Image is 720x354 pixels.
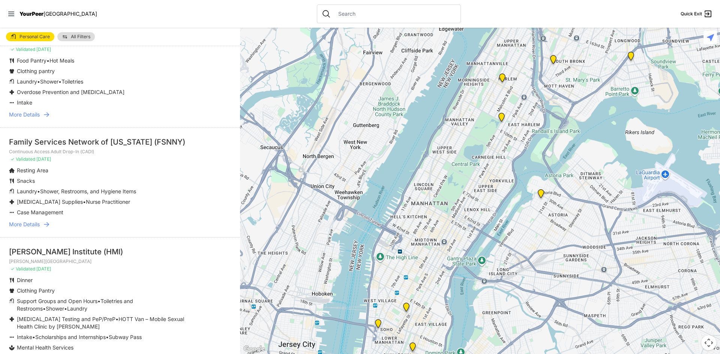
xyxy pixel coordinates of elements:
span: • [37,78,40,85]
span: Hot Meals [49,57,74,64]
div: Main Location, SoHo, DYCD Youth Drop-in Center [373,319,383,331]
div: Harvey Milk High School [402,303,411,315]
span: • [64,305,67,312]
span: • [46,57,49,64]
span: ✓ Validated [10,266,35,272]
a: All Filters [57,32,95,41]
span: [DATE] [36,46,51,52]
span: Snacks [17,178,35,184]
a: Quick Exit [681,9,712,18]
span: Personal Care [19,34,50,39]
span: • [43,305,46,312]
input: Search [334,10,456,18]
span: Intake [17,334,32,340]
span: [MEDICAL_DATA] Supplies [17,199,83,205]
span: • [58,78,61,85]
span: Laundry [17,78,37,85]
span: Support Groups and Open Hours [17,298,97,304]
span: Clothing Pantry [17,287,55,294]
span: Resting Area [17,167,48,173]
a: Open this area in Google Maps (opens a new window) [242,344,267,354]
a: More Details [9,111,231,118]
a: Personal Care [6,32,54,41]
span: [DATE] [36,156,51,162]
div: Living Room 24-Hour Drop-In Center [626,52,636,64]
button: Map camera controls [701,335,716,350]
span: Intake [17,99,32,106]
span: Shower [46,305,64,312]
span: • [106,334,109,340]
span: Scholarships and Internships [35,334,106,340]
span: ✓ Validated [10,156,35,162]
span: [DATE] [36,266,51,272]
span: More Details [9,111,40,118]
span: Overdose Prevention and [MEDICAL_DATA] [17,89,124,95]
span: Laundry [17,188,37,194]
div: Family Services Network of [US_STATE] (FSNNY) [9,137,231,147]
img: Google [242,344,267,354]
span: YourPeer [19,10,43,17]
span: Laundry [67,305,87,312]
span: Food Pantry [17,57,46,64]
span: Case Management [17,209,63,215]
span: • [83,199,86,205]
span: Quick Exit [681,11,702,17]
div: Manhattan [497,113,506,125]
span: More Details [9,221,40,228]
div: Uptown/Harlem DYCD Youth Drop-in Center [498,73,507,85]
span: [MEDICAL_DATA] Testing and PeP/PreP [17,316,115,322]
span: • [37,188,40,194]
span: ✓ Validated [10,46,35,52]
span: Shower [40,78,58,85]
a: YourPeer[GEOGRAPHIC_DATA] [19,12,97,16]
span: [GEOGRAPHIC_DATA] [43,10,97,17]
span: • [115,316,118,322]
span: Subway Pass [109,334,142,340]
p: Continuous Access Adult Drop-In (CADI) [9,149,231,155]
div: Harm Reduction Center [549,55,558,67]
div: [PERSON_NAME] Institute (HMI) [9,246,231,257]
p: [PERSON_NAME][GEOGRAPHIC_DATA] [9,258,231,264]
span: Mental Health Services [17,344,73,351]
span: • [32,334,35,340]
span: • [97,298,100,304]
a: More Details [9,221,231,228]
span: Dinner [17,277,33,283]
span: Toiletries [61,78,83,85]
span: Clothing pantry [17,68,55,74]
span: Nurse Practitioner [86,199,130,205]
span: All Filters [71,34,90,39]
span: Shower, Restrooms, and Hygiene Items [40,188,136,194]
